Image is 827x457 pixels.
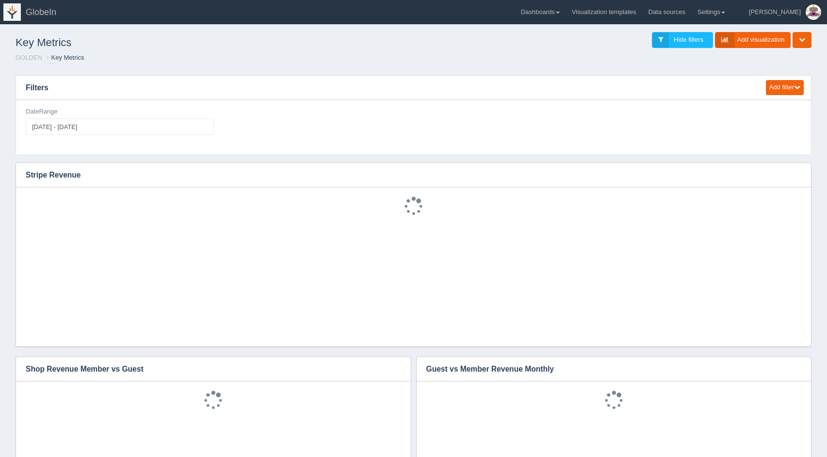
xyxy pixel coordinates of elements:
[3,3,21,21] img: logo-icon-white-65218e21b3e149ebeb43c0d521b2b0920224ca4d96276e4423216f8668933697.png
[749,2,801,22] div: [PERSON_NAME]
[16,32,414,53] h1: Key Metrics
[26,107,58,116] label: DateRange
[44,53,84,63] li: Key Metrics
[806,4,821,20] img: Profile Picture
[715,32,791,48] a: Add visualization
[16,54,42,61] a: GOLDEN
[16,163,796,187] h3: Stripe Revenue
[16,76,757,100] h3: Filters
[674,36,703,43] span: Hide filters
[766,80,804,95] button: Add filter
[26,7,56,17] span: GlobeIn
[652,32,713,48] a: Hide filters
[417,357,797,381] h3: Guest vs Member Revenue Monthly
[16,357,396,381] h3: Shop Revenue Member vs Guest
